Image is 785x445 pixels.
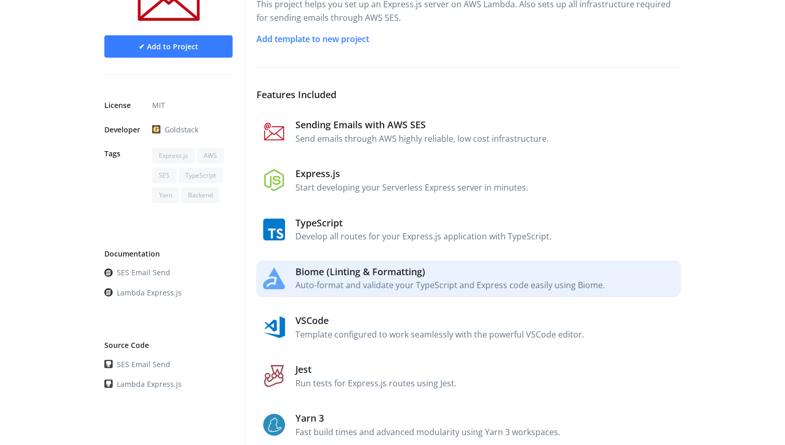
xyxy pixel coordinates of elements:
img: Feature Icon [263,267,285,289]
h1: Documentation [104,249,233,259]
img: svg%3e [104,288,113,296]
img: svg%3e [104,380,113,388]
img: Feature Icon [263,169,285,191]
a: Feature IconExpress.jsStart developing your Serverless Express server in minutes. [256,163,681,199]
a: Lambda Express.js [104,374,233,394]
a: Feature IconBiome (Linting & Formatting)Auto-format and validate your TypeScript and Express code... [256,261,681,297]
img: svg%3e [104,268,113,277]
span: Sending Emails with AWS SES [295,118,426,131]
dd: MIT [144,100,240,111]
img: goldstack_icon.png [152,125,160,133]
a: Feature IconTypeScriptDevelop all routes for your Express.js application with TypeScript. [256,212,681,248]
img: svg%3e [104,360,113,368]
p: Run tests for Express.js routes using Jest. [295,377,676,390]
a: Feature IconJestRun tests for Express.js routes using Jest. [256,358,681,395]
h1: Source Code [104,340,233,350]
p: Fast build times and advanced modularity using Yarn 3 workspaces. [295,426,676,439]
dt: Tags [97,148,144,211]
a: Feature IconYarn 3Fast build times and advanced modularity using Yarn 3 workspaces. [256,407,681,443]
a: ✔ Add to Project [104,35,233,58]
a: SES Email Send [104,263,233,282]
img: Feature Icon [263,120,285,142]
a: Lambda Express.js [104,283,233,303]
img: Feature Icon [263,365,285,387]
a: Feature IconVSCodeTemplate configured to work seamlessly with the powerful VSCode editor. [256,309,681,346]
a: Goldstack [152,125,198,134]
span: Jest [295,363,312,375]
p: Start developing your Serverless Express server in minutes. [295,181,676,195]
p: Develop all routes for your Express.js application with TypeScript. [295,230,676,244]
a: SES Email Send [104,355,233,374]
span: TypeScript [295,217,343,229]
span: Yarn 3 [295,412,324,424]
p: Template configured to work seamlessly with the powerful VSCode editor. [295,328,676,342]
span: VSCode [295,314,329,327]
img: Feature Icon [263,219,285,240]
p: Auto-format and validate your TypeScript and Express code easily using Biome. [295,279,676,292]
a: Add template to new project [256,33,369,45]
span: Biome (Linting & Formatting) [295,265,425,278]
img: Feature Icon [263,414,285,436]
h4: Features Included [256,88,681,101]
a: Feature IconSending Emails with AWS SESSend emails through AWS highly reliable, low cost infrastr... [256,114,681,150]
img: Feature Icon [263,316,285,338]
dt: License [97,100,144,115]
span: Express.js [295,167,340,180]
p: Send emails through AWS highly reliable, low cost infrastructure. [295,132,676,146]
dt: Developer [97,124,144,140]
